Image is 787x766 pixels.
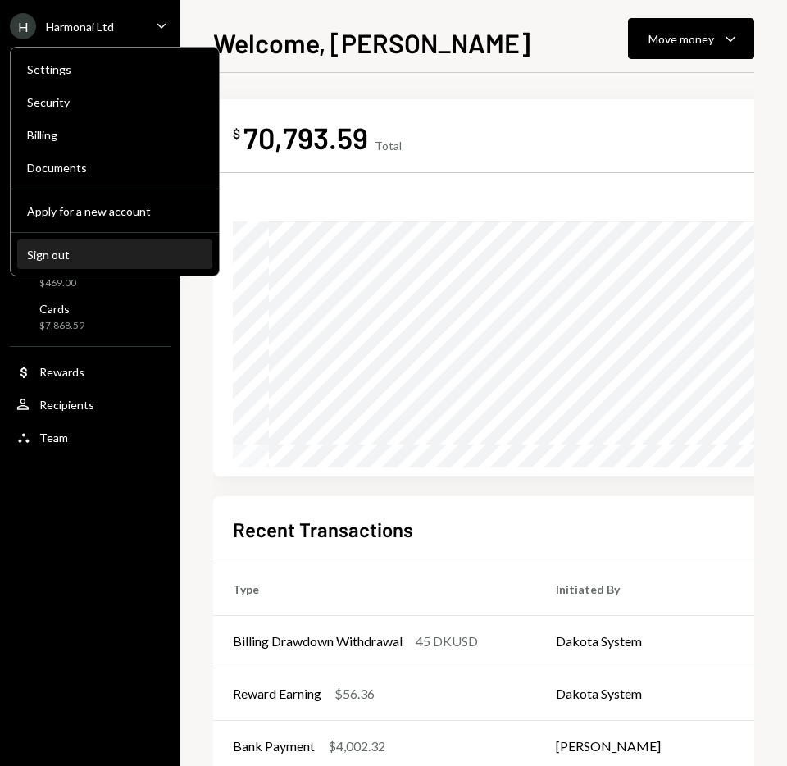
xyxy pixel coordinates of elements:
[334,684,375,704] div: $56.36
[39,365,84,379] div: Rewards
[39,398,94,412] div: Recipients
[10,13,36,39] div: H
[243,119,368,156] div: 70,793.59
[328,736,385,756] div: $4,002.32
[233,516,413,543] h2: Recent Transactions
[39,319,84,333] div: $7,868.59
[648,30,714,48] div: Move money
[17,54,212,84] a: Settings
[416,631,478,651] div: 45 DKUSD
[27,62,202,76] div: Settings
[27,95,202,109] div: Security
[27,204,202,218] div: Apply for a new account
[233,684,321,704] div: Reward Earning
[628,18,754,59] button: Move money
[233,736,315,756] div: Bank Payment
[233,125,240,142] div: $
[10,390,171,419] a: Recipients
[39,276,76,290] div: $469.00
[46,20,114,34] div: Harmonai Ltd
[233,631,403,651] div: Billing Drawdown Withdrawal
[39,431,68,445] div: Team
[213,563,536,615] th: Type
[213,26,530,59] h1: Welcome, [PERSON_NAME]
[10,422,171,452] a: Team
[375,139,402,153] div: Total
[17,87,212,116] a: Security
[27,161,202,175] div: Documents
[39,302,84,316] div: Cards
[17,153,212,182] a: Documents
[27,248,202,262] div: Sign out
[10,357,171,386] a: Rewards
[17,120,212,149] a: Billing
[17,197,212,226] button: Apply for a new account
[17,240,212,270] button: Sign out
[10,297,171,336] a: Cards$7,868.59
[27,128,202,142] div: Billing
